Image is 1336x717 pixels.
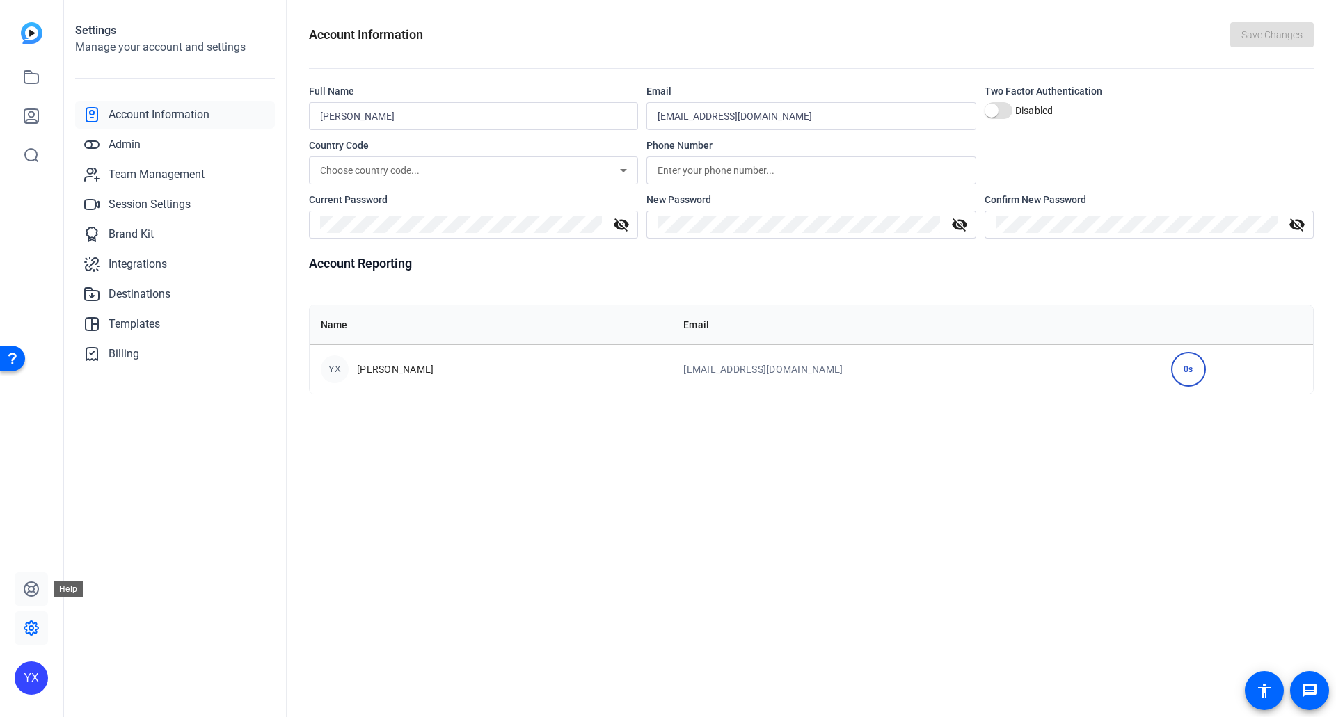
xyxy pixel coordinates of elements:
a: Admin [75,131,275,159]
mat-icon: accessibility [1256,682,1273,699]
div: 0s [1171,352,1206,387]
h2: Manage your account and settings [75,39,275,56]
div: Email [646,84,976,98]
label: Disabled [1012,104,1053,118]
span: Templates [109,316,160,332]
div: Country Code [309,138,638,152]
div: Current Password [309,193,638,207]
th: Name [310,305,672,344]
input: Enter your name... [320,108,627,124]
a: Integrations [75,250,275,278]
mat-icon: message [1301,682,1318,699]
input: Enter your email... [658,108,964,124]
mat-icon: visibility_off [605,216,638,233]
div: Confirm New Password [985,193,1314,207]
span: Brand Kit [109,226,154,243]
span: Team Management [109,166,205,183]
span: Billing [109,346,139,362]
th: Email [672,305,1160,344]
span: Integrations [109,256,167,273]
span: Admin [109,136,141,153]
mat-icon: visibility_off [943,216,976,233]
div: Help [54,581,83,597]
div: Two Factor Authentication [985,84,1314,98]
mat-icon: visibility_off [1280,216,1314,233]
input: Enter your phone number... [658,162,964,179]
h1: Account Information [309,25,423,45]
a: Brand Kit [75,220,275,248]
h1: Settings [75,22,275,39]
span: Choose country code... [320,165,420,176]
td: [EMAIL_ADDRESS][DOMAIN_NAME] [672,344,1160,394]
span: Account Information [109,106,209,123]
img: blue-gradient.svg [21,22,42,44]
span: Destinations [109,286,170,303]
div: YX [321,355,349,383]
div: Phone Number [646,138,976,152]
span: Session Settings [109,196,191,213]
a: Templates [75,310,275,338]
div: YX [15,661,48,695]
a: Session Settings [75,191,275,218]
a: Billing [75,340,275,368]
a: Team Management [75,161,275,188]
h1: Account Reporting [309,254,1314,273]
span: [PERSON_NAME] [357,362,434,376]
a: Destinations [75,280,275,308]
a: Account Information [75,101,275,129]
div: Full Name [309,84,638,98]
div: New Password [646,193,976,207]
